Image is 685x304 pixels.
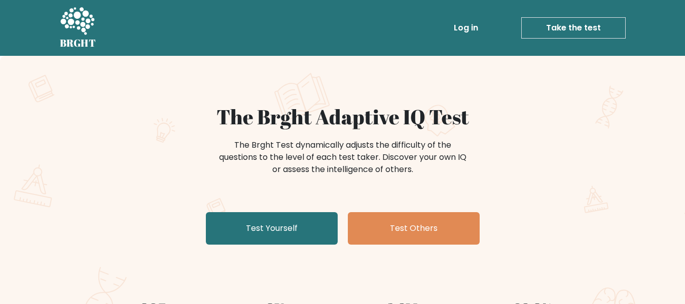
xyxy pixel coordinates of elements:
[348,212,480,245] a: Test Others
[521,17,626,39] a: Take the test
[450,18,482,38] a: Log in
[206,212,338,245] a: Test Yourself
[60,4,96,52] a: BRGHT
[95,105,590,129] h1: The Brght Adaptive IQ Test
[60,37,96,49] h5: BRGHT
[216,139,470,176] div: The Brght Test dynamically adjusts the difficulty of the questions to the level of each test take...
